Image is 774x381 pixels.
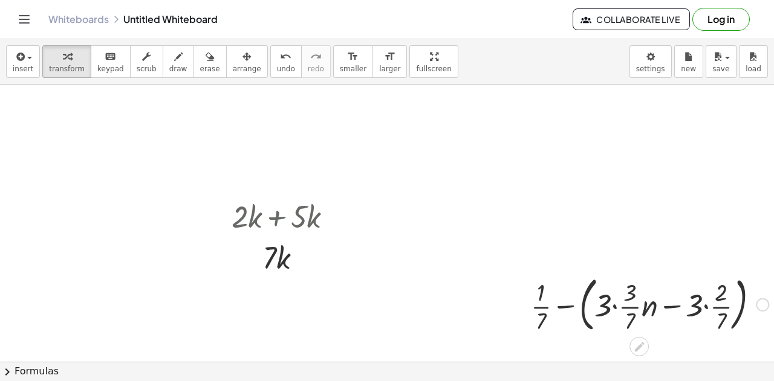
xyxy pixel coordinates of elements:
[636,65,665,73] span: settings
[233,65,261,73] span: arrange
[739,45,768,78] button: load
[583,14,680,25] span: Collaborate Live
[308,65,324,73] span: redo
[137,65,157,73] span: scrub
[310,50,322,64] i: redo
[13,65,33,73] span: insert
[379,65,400,73] span: larger
[416,65,451,73] span: fullscreen
[629,337,649,356] div: Edit math
[746,65,761,73] span: load
[409,45,458,78] button: fullscreen
[91,45,131,78] button: keyboardkeypad
[105,50,116,64] i: keyboard
[333,45,373,78] button: format_sizesmaller
[48,13,109,25] a: Whiteboards
[384,50,395,64] i: format_size
[347,50,359,64] i: format_size
[163,45,194,78] button: draw
[573,8,690,30] button: Collaborate Live
[340,65,366,73] span: smaller
[15,10,34,29] button: Toggle navigation
[629,45,672,78] button: settings
[226,45,268,78] button: arrange
[681,65,696,73] span: new
[200,65,220,73] span: erase
[42,45,91,78] button: transform
[6,45,40,78] button: insert
[169,65,187,73] span: draw
[97,65,124,73] span: keypad
[674,45,703,78] button: new
[712,65,729,73] span: save
[280,50,291,64] i: undo
[372,45,407,78] button: format_sizelarger
[692,8,750,31] button: Log in
[277,65,295,73] span: undo
[193,45,226,78] button: erase
[706,45,737,78] button: save
[49,65,85,73] span: transform
[130,45,163,78] button: scrub
[270,45,302,78] button: undoundo
[301,45,331,78] button: redoredo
